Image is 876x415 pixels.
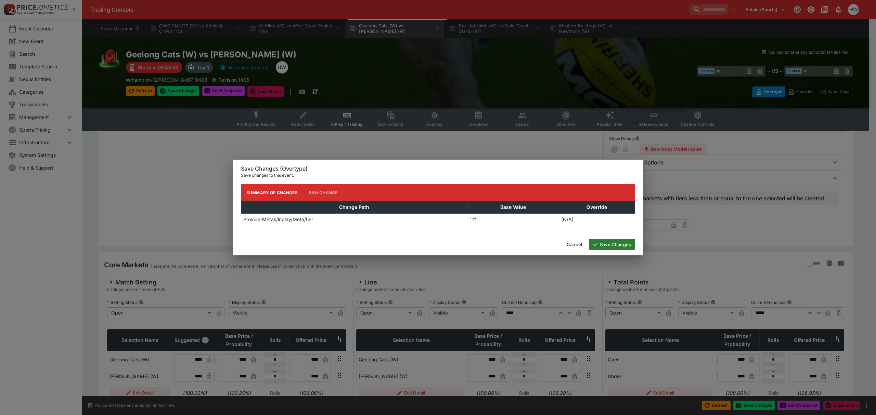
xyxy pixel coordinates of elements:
[559,214,635,225] td: (N/A)
[241,172,635,179] p: Save changes to this event.
[467,214,559,225] td: "1"
[559,201,635,214] th: Override
[467,201,559,214] th: Base Value
[563,239,586,250] button: Cancel
[241,184,303,201] button: Summary of Changes
[241,201,467,214] th: Change Path
[241,165,635,172] h6: Save Changes (Overtype)
[589,239,635,250] button: Save Changes
[243,216,313,223] p: ProviderMetas/inplay/Meta/tier
[303,184,343,201] button: Raw Change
